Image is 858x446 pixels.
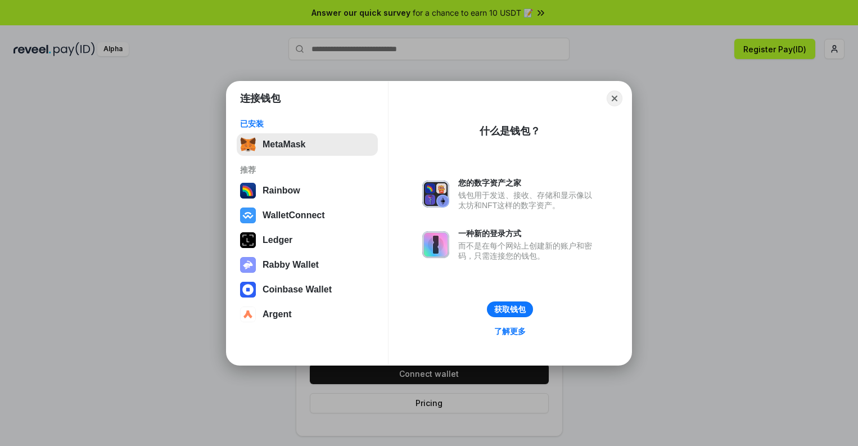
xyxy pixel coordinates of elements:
div: Ledger [263,235,292,245]
div: 获取钱包 [494,304,526,314]
button: Rainbow [237,179,378,202]
button: Rabby Wallet [237,254,378,276]
button: WalletConnect [237,204,378,227]
button: Ledger [237,229,378,251]
button: Argent [237,303,378,326]
div: 您的数字资产之家 [458,178,598,188]
div: 钱包用于发送、接收、存储和显示像以太坊和NFT这样的数字资产。 [458,190,598,210]
div: Coinbase Wallet [263,285,332,295]
div: Rainbow [263,186,300,196]
img: svg+xml,%3Csvg%20xmlns%3D%22http%3A%2F%2Fwww.w3.org%2F2000%2Fsvg%22%20fill%3D%22none%22%20viewBox... [422,181,449,208]
button: Coinbase Wallet [237,278,378,301]
a: 了解更多 [487,324,532,339]
div: 什么是钱包？ [480,124,540,138]
img: svg+xml,%3Csvg%20xmlns%3D%22http%3A%2F%2Fwww.w3.org%2F2000%2Fsvg%22%20width%3D%2228%22%20height%3... [240,232,256,248]
img: svg+xml,%3Csvg%20fill%3D%22none%22%20height%3D%2233%22%20viewBox%3D%220%200%2035%2033%22%20width%... [240,137,256,152]
button: 获取钱包 [487,301,533,317]
h1: 连接钱包 [240,92,281,105]
img: svg+xml,%3Csvg%20width%3D%2228%22%20height%3D%2228%22%20viewBox%3D%220%200%2028%2028%22%20fill%3D... [240,307,256,322]
img: svg+xml,%3Csvg%20xmlns%3D%22http%3A%2F%2Fwww.w3.org%2F2000%2Fsvg%22%20fill%3D%22none%22%20viewBox... [422,231,449,258]
div: Argent [263,309,292,319]
img: svg+xml,%3Csvg%20width%3D%2228%22%20height%3D%2228%22%20viewBox%3D%220%200%2028%2028%22%20fill%3D... [240,282,256,298]
img: svg+xml,%3Csvg%20width%3D%2228%22%20height%3D%2228%22%20viewBox%3D%220%200%2028%2028%22%20fill%3D... [240,208,256,223]
img: svg+xml,%3Csvg%20xmlns%3D%22http%3A%2F%2Fwww.w3.org%2F2000%2Fsvg%22%20fill%3D%22none%22%20viewBox... [240,257,256,273]
img: svg+xml,%3Csvg%20width%3D%22120%22%20height%3D%22120%22%20viewBox%3D%220%200%20120%20120%22%20fil... [240,183,256,199]
div: WalletConnect [263,210,325,220]
div: Rabby Wallet [263,260,319,270]
div: 已安装 [240,119,374,129]
button: MetaMask [237,133,378,156]
div: MetaMask [263,139,305,150]
div: 推荐 [240,165,374,175]
div: 了解更多 [494,326,526,336]
button: Close [607,91,622,106]
div: 一种新的登录方式 [458,228,598,238]
div: 而不是在每个网站上创建新的账户和密码，只需连接您的钱包。 [458,241,598,261]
